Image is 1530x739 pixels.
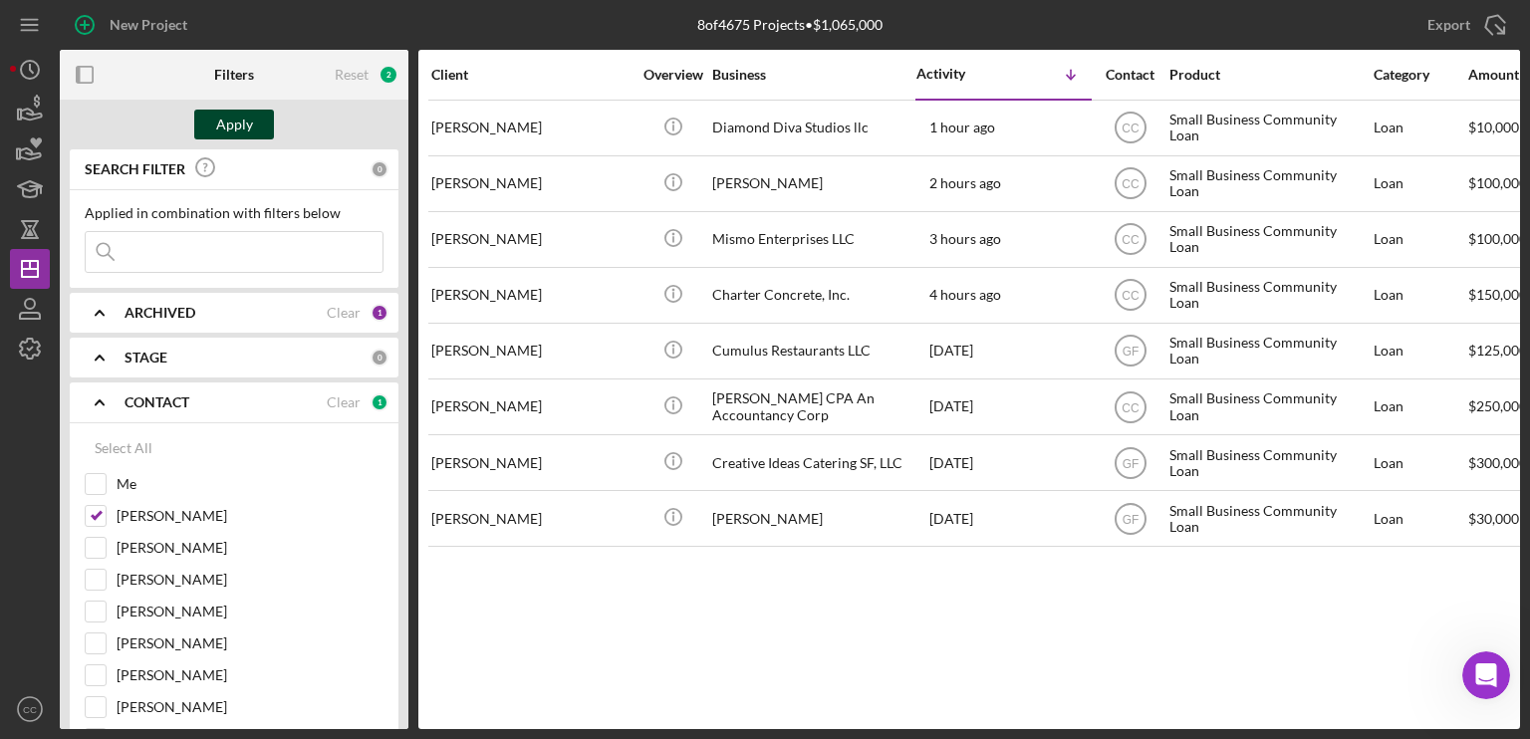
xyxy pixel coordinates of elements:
[1374,269,1466,322] div: Loan
[929,120,995,135] time: 2025-08-28 21:16
[431,67,631,83] div: Client
[1122,456,1139,470] text: GF
[712,492,911,545] div: [PERSON_NAME]
[929,231,1001,247] time: 2025-08-28 18:57
[1169,157,1369,210] div: Small Business Community Loan
[1374,213,1466,266] div: Loan
[929,511,973,527] time: 2025-08-20 17:03
[431,157,631,210] div: [PERSON_NAME]
[41,443,334,464] div: Archive a Project
[132,536,265,616] button: Messages
[125,305,195,321] b: ARCHIVED
[60,5,207,45] button: New Project
[1169,436,1369,489] div: Small Business Community Loan
[44,586,89,600] span: Home
[712,67,911,83] div: Business
[110,5,187,45] div: New Project
[20,491,379,567] div: Send us a messageWe typically reply in a few hours
[371,393,388,411] div: 1
[1169,67,1369,83] div: Product
[1169,380,1369,433] div: Small Business Community Loan
[40,38,72,70] img: logo
[117,570,383,590] label: [PERSON_NAME]
[1462,651,1510,699] iframe: Intercom live chat
[1169,269,1369,322] div: Small Business Community Loan
[431,492,631,545] div: [PERSON_NAME]
[23,704,37,715] text: CC
[1122,177,1140,191] text: CC
[712,269,911,322] div: Charter Concrete, Inc.
[1374,157,1466,210] div: Loan
[1374,102,1466,154] div: Loan
[929,398,973,414] time: 2025-08-26 00:49
[371,349,388,367] div: 0
[929,343,973,359] time: 2025-08-26 05:13
[343,32,379,68] div: Close
[1122,289,1140,303] text: CC
[266,536,398,616] button: Help
[117,633,383,653] label: [PERSON_NAME]
[1169,213,1369,266] div: Small Business Community Loan
[1374,325,1466,377] div: Loan
[929,455,973,471] time: 2025-08-20 23:35
[41,333,334,354] div: Pipeline and Forecast View
[214,67,254,83] b: Filters
[41,287,161,308] span: Search for help
[431,325,631,377] div: [PERSON_NAME]
[316,586,348,600] span: Help
[431,102,631,154] div: [PERSON_NAME]
[431,380,631,433] div: [PERSON_NAME]
[10,689,50,729] button: CC
[712,213,911,266] div: Mismo Enterprises LLC
[85,205,383,221] div: Applied in combination with filters below
[29,325,370,362] div: Pipeline and Forecast View
[1427,5,1470,45] div: Export
[117,602,383,621] label: [PERSON_NAME]
[40,209,359,243] p: How can we help?
[335,67,369,83] div: Reset
[1374,380,1466,433] div: Loan
[29,277,370,317] button: Search for help
[1169,325,1369,377] div: Small Business Community Loan
[85,428,162,468] button: Select All
[289,32,329,72] img: Profile image for Christina
[1407,5,1520,45] button: Export
[431,213,631,266] div: [PERSON_NAME]
[371,304,388,322] div: 1
[29,398,370,435] div: Exporting Data
[117,538,383,558] label: [PERSON_NAME]
[371,160,388,178] div: 0
[1122,345,1139,359] text: GF
[712,380,911,433] div: [PERSON_NAME] CPA An Accountancy Corp
[1374,436,1466,489] div: Loan
[1169,102,1369,154] div: Small Business Community Loan
[165,586,234,600] span: Messages
[327,394,361,410] div: Clear
[41,406,334,427] div: Exporting Data
[40,141,359,209] p: Hi [PERSON_NAME] 👋
[1122,400,1140,414] text: CC
[1374,67,1466,83] div: Category
[327,305,361,321] div: Clear
[29,362,370,398] div: Update Permissions Settings
[431,436,631,489] div: [PERSON_NAME]
[1169,492,1369,545] div: Small Business Community Loan
[712,436,911,489] div: Creative Ideas Catering SF, LLC
[29,435,370,472] div: Archive a Project
[125,394,189,410] b: CONTACT
[117,665,383,685] label: [PERSON_NAME]
[1122,512,1139,526] text: GF
[712,325,911,377] div: Cumulus Restaurants LLC
[85,161,185,177] b: SEARCH FILTER
[95,428,152,468] div: Select All
[1122,233,1140,247] text: CC
[1374,492,1466,545] div: Loan
[916,66,1004,82] div: Activity
[697,17,883,33] div: 8 of 4675 Projects • $1,065,000
[125,350,167,366] b: STAGE
[216,110,253,139] div: Apply
[117,697,383,717] label: [PERSON_NAME]
[41,369,334,390] div: Update Permissions Settings
[41,508,333,529] div: Send us a message
[117,506,383,526] label: [PERSON_NAME]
